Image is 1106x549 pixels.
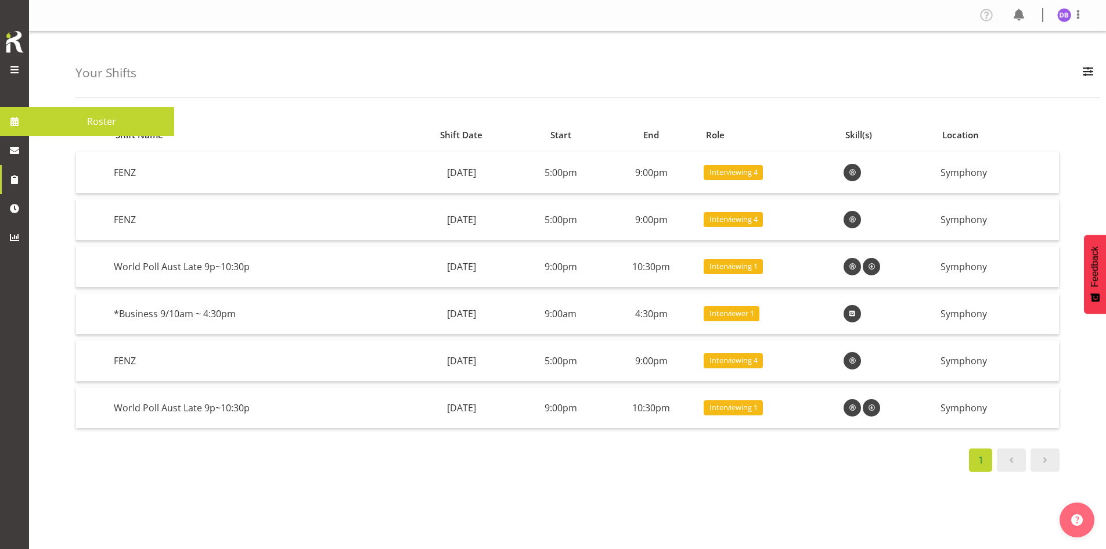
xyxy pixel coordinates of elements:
span: Role [706,128,725,142]
span: Skill(s) [845,128,872,142]
td: 10:30pm [603,246,699,288]
img: Rosterit icon logo [3,29,26,55]
td: 9:00pm [518,387,604,428]
span: Interviewer 1 [709,308,754,319]
span: End [643,128,659,142]
button: Filter Employees [1076,60,1100,86]
td: Symphony [936,387,1059,428]
td: World Poll Aust Late 9p~10:30p [109,387,405,428]
td: Symphony [936,152,1059,193]
h4: Your Shifts [75,66,136,80]
td: World Poll Aust Late 9p~10:30p [109,246,405,288]
a: Roster [29,107,174,136]
td: 4:30pm [603,293,699,335]
td: FENZ [109,199,405,241]
td: 5:00pm [518,340,604,382]
span: Start [550,128,571,142]
span: Feedback [1090,246,1100,287]
td: [DATE] [405,293,518,335]
td: FENZ [109,340,405,382]
td: 9:00pm [603,340,699,382]
span: Interviewing 4 [709,167,758,178]
td: 9:00am [518,293,604,335]
td: [DATE] [405,199,518,241]
td: 5:00pm [518,152,604,193]
td: 9:00pm [518,246,604,288]
td: Symphony [936,199,1059,241]
span: Interviewing 1 [709,402,758,413]
td: Symphony [936,246,1059,288]
td: 9:00pm [603,152,699,193]
td: [DATE] [405,340,518,382]
span: Shift Date [440,128,482,142]
td: 10:30pm [603,387,699,428]
td: FENZ [109,152,405,193]
td: Symphony [936,340,1059,382]
span: Interviewing 4 [709,214,758,225]
span: Interviewing 4 [709,355,758,366]
td: Symphony [936,293,1059,335]
td: [DATE] [405,246,518,288]
img: help-xxl-2.png [1071,514,1083,526]
td: [DATE] [405,152,518,193]
span: Roster [35,113,168,130]
td: 9:00pm [603,199,699,241]
img: dawn-belshaw1857.jpg [1057,8,1071,22]
td: 5:00pm [518,199,604,241]
td: *Business 9/10am ~ 4:30pm [109,293,405,335]
button: Feedback - Show survey [1084,235,1106,314]
span: Interviewing 1 [709,261,758,272]
span: Location [942,128,979,142]
td: [DATE] [405,387,518,428]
